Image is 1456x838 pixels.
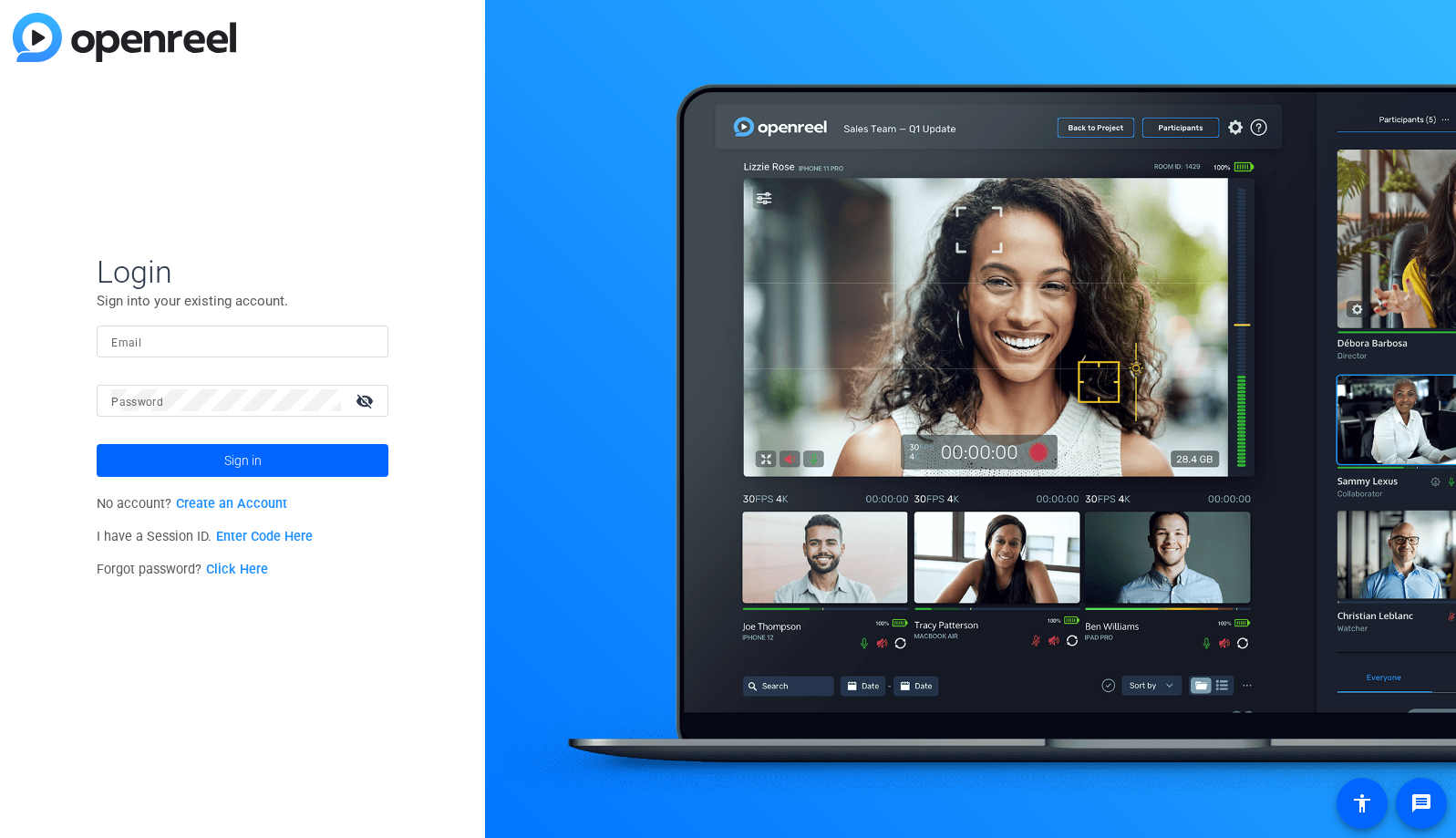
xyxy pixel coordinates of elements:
[176,496,287,512] a: Create an Account
[97,496,287,512] span: No account?
[206,562,268,577] a: Click Here
[97,529,313,544] span: I have a Session ID.
[97,291,388,311] p: Sign into your existing account.
[111,336,141,349] mat-label: Email
[1351,792,1373,814] mat-icon: accessibility
[111,330,374,352] input: Enter Email Address
[97,562,268,577] span: Forgot password?
[111,396,163,409] mat-label: Password
[224,438,262,483] span: Sign in
[345,388,388,414] mat-icon: visibility_off
[97,253,388,291] span: Login
[13,13,236,62] img: blue-gradient.svg
[216,529,313,544] a: Enter Code Here
[97,444,388,477] button: Sign in
[1410,792,1432,814] mat-icon: message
